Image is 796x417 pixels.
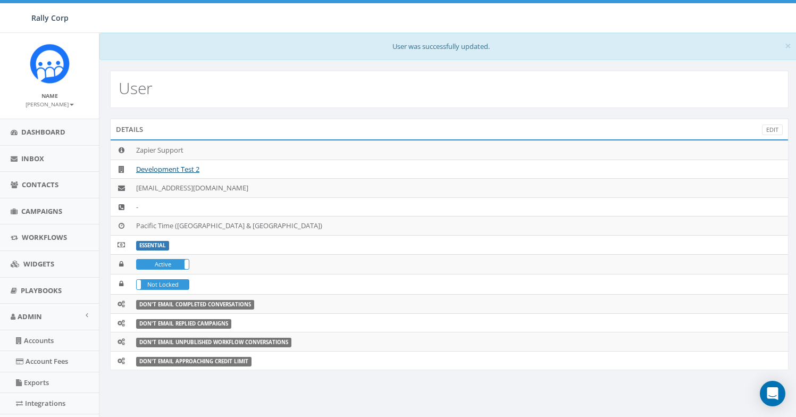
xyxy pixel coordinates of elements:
[132,197,788,216] td: -
[785,40,791,52] button: Close
[31,13,69,23] span: Rally Corp
[136,319,231,329] label: Don't Email Replied Campaigns
[136,164,199,174] a: Development Test 2
[21,127,65,137] span: Dashboard
[137,280,189,290] label: Not Locked
[132,141,788,160] td: Zapier Support
[18,312,42,321] span: Admin
[132,179,788,198] td: [EMAIL_ADDRESS][DOMAIN_NAME]
[110,119,789,140] div: Details
[23,259,54,269] span: Widgets
[136,279,189,290] div: LockedNot Locked
[21,286,62,295] span: Playbooks
[41,92,58,99] small: Name
[26,101,74,108] small: [PERSON_NAME]
[136,241,169,251] label: ESSENTIAL
[21,154,44,163] span: Inbox
[785,38,791,53] span: ×
[136,259,189,270] div: ActiveIn Active
[26,99,74,109] a: [PERSON_NAME]
[22,180,58,189] span: Contacts
[760,381,785,406] div: Open Intercom Messenger
[119,79,153,97] h2: User
[132,216,788,236] td: Pacific Time ([GEOGRAPHIC_DATA] & [GEOGRAPHIC_DATA])
[137,260,189,270] label: Active
[21,206,62,216] span: Campaigns
[136,357,252,366] label: Don't Email Approaching Credit Limit
[762,124,783,136] a: Edit
[22,232,67,242] span: Workflows
[136,300,254,310] label: Don't Email Completed Conversations
[136,338,291,347] label: Don't Email Unpublished Workflow Conversations
[30,44,70,84] img: Icon_1.png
